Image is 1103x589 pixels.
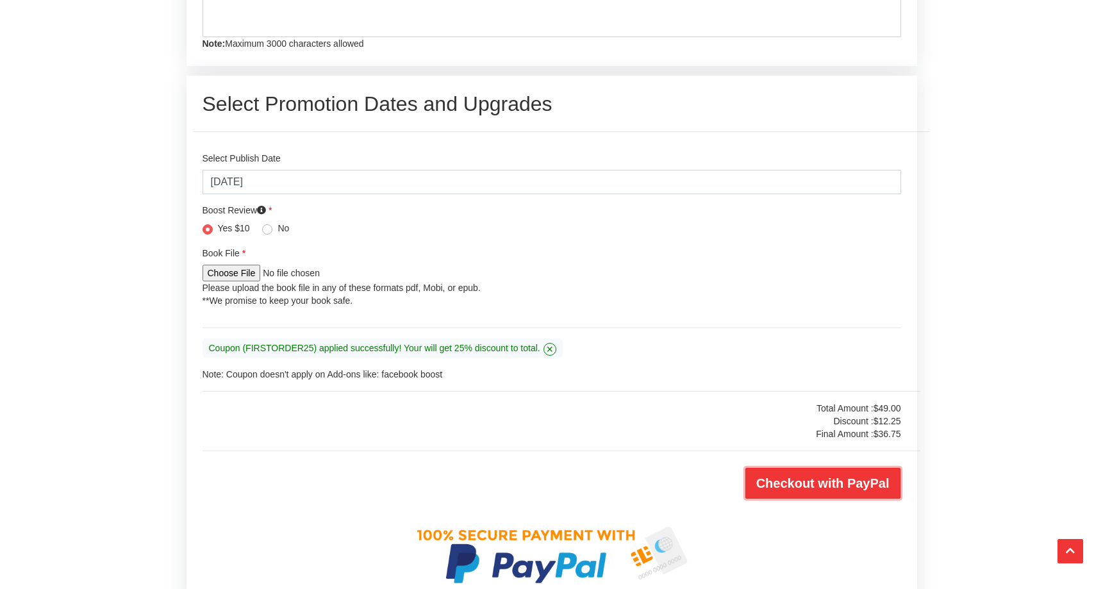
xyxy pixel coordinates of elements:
[203,338,563,358] p: Coupon (FIRSTORDER25) applied successfully! Your will get 25% discount to total.
[203,204,901,217] label: Boost Review
[874,429,901,439] span: $36.75
[203,170,901,194] input: Select Publish Date
[203,281,901,307] p: Please upload the book file in any of these formats pdf, Mobi, or epub. **We promise to keep your...
[203,247,901,260] label: Book File
[1057,539,1083,563] button: Scroll Top
[203,368,901,381] p: Note: Coupon doesn't apply on Add-ons like: facebook boost
[833,416,900,426] span: Discount :
[543,343,556,356] span: Remove Coupon
[203,38,226,49] b: Note:
[874,416,901,426] span: $12.25
[278,222,289,235] label: No
[203,92,901,116] h3: Select Promotion Dates and Upgrades
[218,222,250,235] label: Yes $10
[817,403,901,413] span: Total Amount :
[745,468,900,499] input: Checkout with PayPal
[816,429,900,439] span: Final Amount :
[203,37,901,50] div: Maximum 3000 characters allowed
[874,403,901,413] span: $49.00
[412,524,692,588] img: Checkout with Paypal - BookBelow
[203,152,281,165] label: Select Publish Date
